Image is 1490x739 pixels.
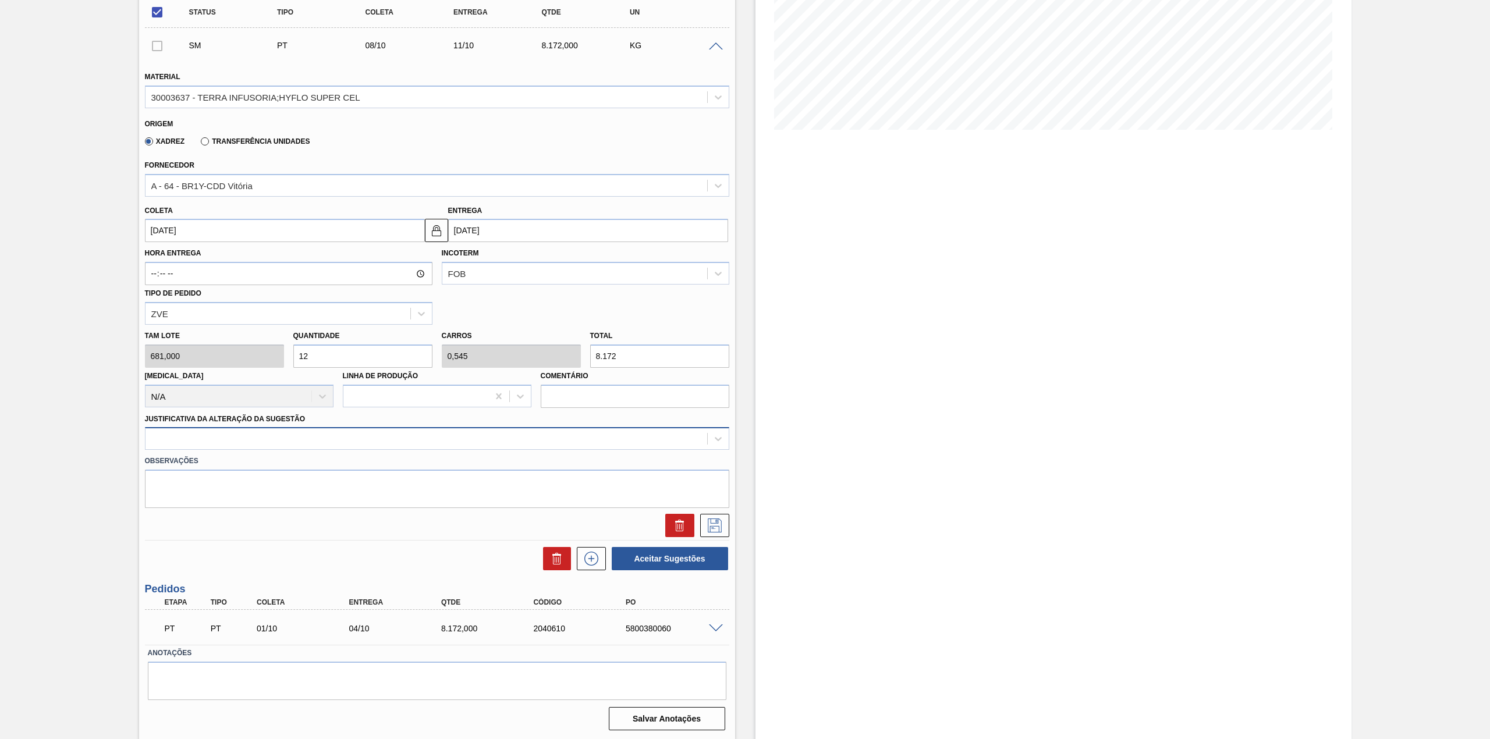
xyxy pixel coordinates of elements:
div: Tipo [208,598,258,606]
div: 08/10/2025 [362,41,463,50]
button: locked [425,219,448,242]
label: Xadrez [145,137,185,145]
label: [MEDICAL_DATA] [145,372,204,380]
label: Origem [145,120,173,128]
div: UN [627,8,728,16]
div: Coleta [254,598,359,606]
div: Nova sugestão [571,547,606,570]
label: Observações [145,453,729,470]
div: Qtde [438,598,544,606]
label: Transferência Unidades [201,137,310,145]
div: 2040610 [530,624,636,633]
div: 8.172,000 [538,41,639,50]
label: Anotações [148,645,726,662]
div: Excluir Sugestões [537,547,571,570]
label: Comentário [541,368,729,385]
div: FOB [448,269,466,279]
input: dd/mm/yyyy [448,219,728,242]
div: Sugestão Manual [186,41,287,50]
label: Total [590,332,613,340]
img: locked [430,223,444,237]
div: Status [186,8,287,16]
div: PO [623,598,728,606]
label: Incoterm [442,249,479,257]
label: Carros [442,332,472,340]
div: Aceitar Sugestões [606,546,729,571]
div: Entrega [346,598,451,606]
div: Entrega [450,8,551,16]
input: dd/mm/yyyy [145,219,425,242]
label: Material [145,73,180,81]
button: Aceitar Sugestões [612,547,728,570]
div: Pedido de Transferência [274,41,375,50]
label: Tam lote [145,328,284,344]
div: 30003637 - TERRA INFUSORIA;HYFLO SUPER CEL [151,92,360,102]
div: Excluir Sugestão [659,514,694,537]
div: Etapa [162,598,212,606]
div: 04/10/2025 [346,624,451,633]
div: 01/10/2025 [254,624,359,633]
div: 8.172,000 [438,624,544,633]
div: A - 64 - BR1Y-CDD Vitória [151,180,253,190]
button: Salvar Anotações [609,707,725,730]
div: 5800380060 [623,624,728,633]
div: 11/10/2025 [450,41,551,50]
div: Pedido de Transferência [208,624,258,633]
label: Tipo de pedido [145,289,201,297]
p: PT [165,624,209,633]
label: Justificativa da Alteração da Sugestão [145,415,306,423]
div: ZVE [151,308,168,318]
div: Código [530,598,636,606]
label: Quantidade [293,332,340,340]
div: Pedido em Trânsito [162,616,212,641]
label: Hora Entrega [145,245,432,262]
label: Coleta [145,207,173,215]
label: Entrega [448,207,483,215]
div: KG [627,41,728,50]
div: Tipo [274,8,375,16]
div: Qtde [538,8,639,16]
label: Fornecedor [145,161,194,169]
label: Linha de Produção [343,372,418,380]
div: Coleta [362,8,463,16]
div: Salvar Sugestão [694,514,729,537]
h3: Pedidos [145,583,729,595]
